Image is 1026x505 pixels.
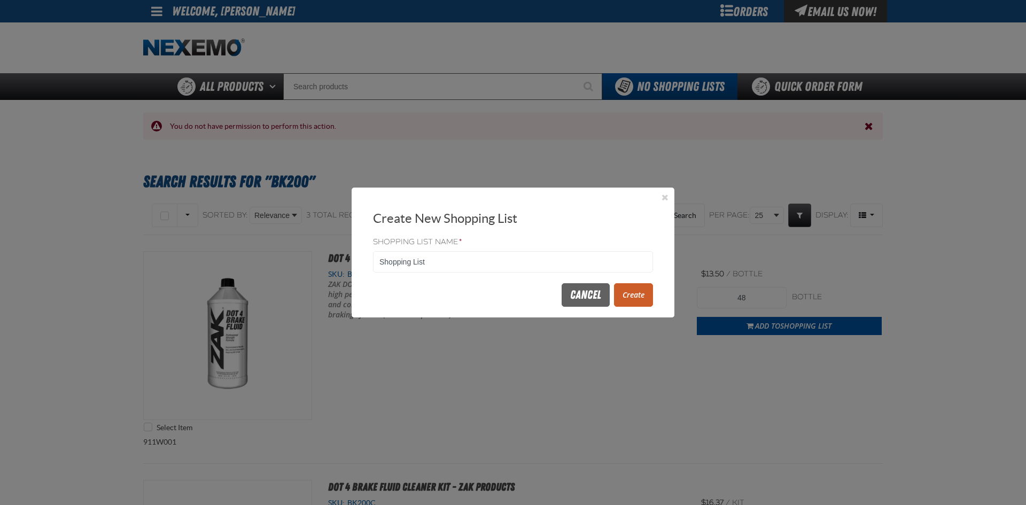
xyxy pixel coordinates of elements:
[614,283,653,307] button: Create
[658,191,671,204] button: Close the Dialog
[562,283,610,307] button: Cancel
[373,251,653,273] input: Shopping List Name
[373,237,653,247] label: Shopping List Name
[373,211,517,226] span: Create New Shopping List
